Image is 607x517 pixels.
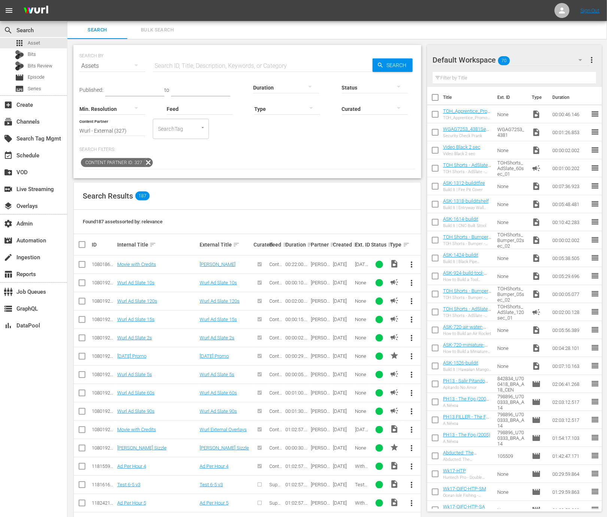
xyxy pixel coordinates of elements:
td: None [494,321,529,339]
span: Content [270,353,282,365]
span: Bulk Search [132,26,183,34]
div: [DATE] [333,372,353,377]
a: [DATE] Promo [117,353,146,359]
span: Series [15,84,24,93]
span: sort [307,241,314,248]
div: 00:01:00.060 [285,390,309,396]
td: 02:03:12.517 [549,393,591,411]
span: sort [388,241,394,248]
span: AD [390,369,399,378]
div: [DATE] [333,353,353,359]
td: 00:00:02.002 [549,141,591,159]
a: Movie with Credits [117,261,156,267]
span: Video [532,146,541,155]
span: Series [28,85,41,93]
span: reorder [591,217,600,226]
div: External Title [200,240,251,249]
div: How to Build a Miniature Golf Course [443,349,491,354]
a: PH13 - The Fog (2005) [443,432,490,438]
a: Wurl Ad Slate 2s [117,335,152,341]
div: 00:00:05.005 [285,372,309,377]
span: Episode [15,73,24,82]
div: Ext. ID [355,242,368,248]
div: Build It | Entryway Wall Shelf [443,205,491,210]
div: Curated [254,242,267,248]
div: A Névoa [443,421,491,426]
span: Published: [79,87,103,93]
td: 798896_U700333_BRA_A14 [494,411,529,429]
div: None [355,372,368,377]
span: Content [270,280,282,291]
a: TOH Shorts - AdSlate - 60sec - 01 [443,162,491,173]
div: 00:22:00.000 [285,261,309,267]
span: Content [270,317,282,328]
th: Duration [548,87,593,108]
div: Feed [270,240,283,249]
span: more_vert [407,352,416,361]
th: Ext. ID [493,87,527,108]
span: [PERSON_NAME] - External [311,335,330,352]
div: 00:01:30.023 [285,408,309,414]
div: 108019256 [92,335,115,341]
span: [PERSON_NAME] - External [311,353,330,370]
button: more_vert [403,421,421,439]
span: sort [353,241,360,248]
a: Wurl Ad Slate 10s [200,280,237,285]
span: AD [390,296,399,305]
span: reorder [591,181,600,190]
span: Content [270,261,282,273]
div: None [355,280,368,285]
div: Build It | Hawaiian Mango Keepsake Box [443,367,491,372]
a: Abducted: The [PERSON_NAME] Story [443,450,491,461]
a: Ad Per Hour 5 [200,500,228,506]
a: TOH Shorts - Bumper - 02sec - 02 [443,234,491,245]
a: Wurl Ad Slate 10s [117,280,155,285]
span: Search [4,26,13,35]
a: Wk17-OIFC-HTP-SM [443,486,486,492]
span: 70 [498,53,510,69]
div: [DATE] [333,317,353,322]
span: Episode [532,415,541,424]
div: Bits [15,50,24,59]
span: more_vert [407,425,416,434]
span: Create [4,100,13,109]
button: more_vert [403,329,421,347]
span: AD [390,333,399,342]
a: ASK-1526-buildit [443,360,478,366]
span: reorder [591,343,600,352]
a: PH13 FILLER - The Fog (2005) [443,414,491,425]
div: TOH_Apprentice_Promo_Tommy_B.46 [443,115,491,120]
span: 187 [135,191,149,200]
span: more_vert [407,480,416,489]
span: VOD [4,168,13,177]
div: 108019258 [92,372,115,377]
span: more_vert [407,297,416,306]
div: [DATE] [333,335,353,341]
span: more_vert [407,444,416,453]
span: Channels [4,117,13,126]
td: 00:10:42.283 [549,213,591,231]
span: Content [270,390,282,401]
span: more_vert [407,407,416,416]
span: sort [149,241,156,248]
a: Wurl External Overlays [200,427,247,432]
span: Search Results [83,191,133,200]
a: TOH Shorts - AdSlate - 120sec - 01 [443,306,491,317]
span: Video [532,236,541,245]
a: Wk17-HTP [443,468,466,474]
span: Ingestion [4,253,13,262]
div: Created [333,240,353,249]
a: [PERSON_NAME] Sizzle [200,445,249,451]
div: 108018662 [92,261,115,267]
div: Build It | Fire Pit Cover [443,187,485,192]
span: [PERSON_NAME] - External [311,280,330,297]
span: [PERSON_NAME] - External [311,372,330,388]
a: Wurl Ad Slate 15s [200,317,237,322]
span: reorder [591,289,600,298]
span: reorder [591,271,600,280]
th: Title [443,87,493,108]
td: 00:00:46.146 [549,105,591,123]
span: reorder [591,163,600,172]
div: [DATE] [333,298,353,304]
td: None [494,267,529,285]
